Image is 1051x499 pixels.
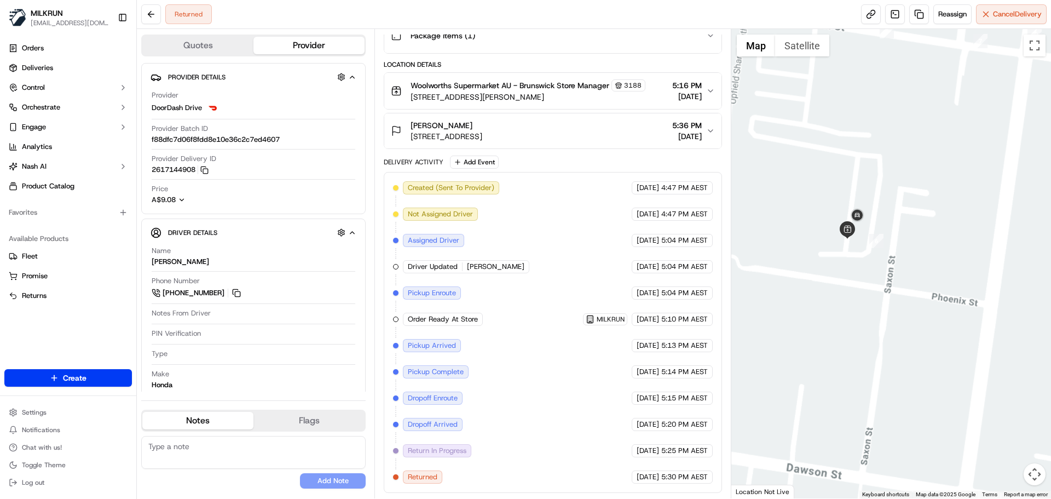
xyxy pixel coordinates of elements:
[4,158,132,175] button: Nash AI
[4,287,132,305] button: Returns
[152,380,172,390] div: Honda
[411,120,472,131] span: [PERSON_NAME]
[661,393,708,403] span: 5:15 PM AEST
[168,228,217,237] span: Driver Details
[63,372,86,383] span: Create
[206,101,220,114] img: doordash_logo_v2.png
[22,291,47,301] span: Returns
[152,308,211,318] span: Notes From Driver
[408,236,459,245] span: Assigned Driver
[22,408,47,417] span: Settings
[152,184,168,194] span: Price
[384,60,721,69] div: Location Details
[4,457,132,473] button: Toggle Theme
[152,124,208,134] span: Provider Batch ID
[637,183,659,193] span: [DATE]
[152,257,209,267] div: [PERSON_NAME]
[408,183,494,193] span: Created (Sent To Provider)
[869,234,883,248] div: 6
[4,4,113,31] button: MILKRUNMILKRUN[EMAIL_ADDRESS][DOMAIN_NAME]
[408,209,473,219] span: Not Assigned Driver
[408,472,437,482] span: Returned
[152,349,168,359] span: Type
[22,83,45,93] span: Control
[624,81,642,90] span: 3188
[637,236,659,245] span: [DATE]
[22,461,66,469] span: Toggle Theme
[152,246,171,256] span: Name
[637,288,659,298] span: [DATE]
[22,43,44,53] span: Orders
[4,267,132,285] button: Promise
[152,287,242,299] a: [PHONE_NUMBER]
[637,393,659,403] span: [DATE]
[22,251,38,261] span: Fleet
[142,37,253,54] button: Quotes
[880,24,894,38] div: 5
[775,35,829,56] button: Show satellite imagery
[731,485,794,498] div: Location Not Live
[31,8,63,19] button: MILKRUN
[22,63,53,73] span: Deliveries
[152,90,178,100] span: Provider
[4,204,132,221] div: Favorites
[408,341,456,351] span: Pickup Arrived
[152,103,202,113] span: DoorDash Drive
[22,162,47,171] span: Nash AI
[661,341,708,351] span: 5:13 PM AEST
[637,367,659,377] span: [DATE]
[408,393,458,403] span: Dropoff Enroute
[408,446,466,456] span: Return In Progress
[9,251,128,261] a: Fleet
[22,271,48,281] span: Promise
[253,37,365,54] button: Provider
[672,120,702,131] span: 5:36 PM
[152,154,216,164] span: Provider Delivery ID
[4,39,132,57] a: Orders
[916,491,975,497] span: Map data ©2025 Google
[152,369,169,379] span: Make
[672,91,702,102] span: [DATE]
[661,288,708,298] span: 5:04 PM AEST
[22,102,60,112] span: Orchestrate
[661,420,708,429] span: 5:20 PM AEST
[4,138,132,156] a: Analytics
[408,288,456,298] span: Pickup Enroute
[4,475,132,490] button: Log out
[637,209,659,219] span: [DATE]
[152,276,200,286] span: Phone Number
[993,9,1042,19] span: Cancel Delivery
[4,118,132,136] button: Engage
[9,9,26,26] img: MILKRUN
[151,223,356,242] button: Driver Details
[152,195,248,205] button: A$9.08
[9,291,128,301] a: Returns
[661,236,708,245] span: 5:04 PM AEST
[661,472,708,482] span: 5:30 PM AEST
[597,315,625,324] span: MILKRUN
[661,262,708,272] span: 5:04 PM AEST
[637,341,659,351] span: [DATE]
[933,4,972,24] button: Reassign
[672,80,702,91] span: 5:16 PM
[4,177,132,195] a: Product Catalog
[661,367,708,377] span: 5:14 PM AEST
[411,131,482,142] span: [STREET_ADDRESS]
[637,314,659,324] span: [DATE]
[4,99,132,116] button: Orchestrate
[22,122,46,132] span: Engage
[661,446,708,456] span: 5:25 PM AEST
[661,183,708,193] span: 4:47 PM AEST
[408,367,464,377] span: Pickup Complete
[467,262,524,272] span: [PERSON_NAME]
[661,314,708,324] span: 5:10 PM AEST
[22,478,44,487] span: Log out
[384,73,721,109] button: Woolworths Supermarket AU - Brunswick Store Manager3188[STREET_ADDRESS][PERSON_NAME]5:16 PM[DATE]
[938,9,967,19] span: Reassign
[4,59,132,77] a: Deliveries
[152,135,280,145] span: f88dfc7d06f8fdd8e10e36c2c7ed4607
[152,329,201,339] span: PIN Verification
[31,19,109,27] button: [EMAIL_ADDRESS][DOMAIN_NAME]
